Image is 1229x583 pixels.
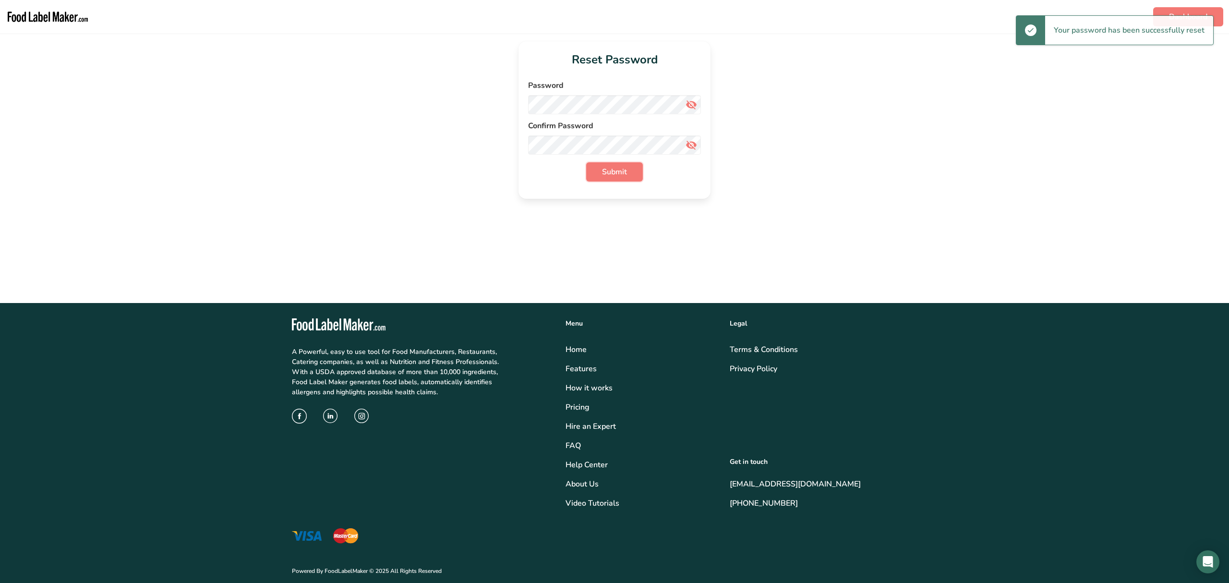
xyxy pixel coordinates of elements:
[566,401,718,413] a: Pricing
[602,166,627,178] span: Submit
[528,120,701,132] label: Confirm Password
[730,478,937,490] a: [EMAIL_ADDRESS][DOMAIN_NAME]
[730,457,937,467] div: Get in touch
[566,440,718,451] a: FAQ
[730,498,937,509] a: [PHONE_NUMBER]
[566,421,718,432] a: Hire an Expert
[6,4,90,30] img: Food Label Maker
[1045,16,1213,45] div: Your password has been successfully reset
[292,347,502,397] p: A Powerful, easy to use tool for Food Manufacturers, Restaurants, Catering companies, as well as ...
[730,344,937,355] a: Terms & Conditions
[528,51,701,68] h1: Reset Password
[1153,7,1223,26] a: Dashboard
[566,382,718,394] div: How it works
[566,318,718,328] div: Menu
[566,344,718,355] a: Home
[566,459,718,471] a: Help Center
[730,318,937,328] div: Legal
[566,478,718,490] a: About Us
[1196,550,1219,573] div: Open Intercom Messenger
[292,559,937,575] p: Powered By FoodLabelMaker © 2025 All Rights Reserved
[528,80,701,91] label: Password
[292,531,322,541] img: visa
[566,498,718,509] a: Video Tutorials
[586,162,643,182] button: Submit
[730,363,937,375] a: Privacy Policy
[566,363,718,375] a: Features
